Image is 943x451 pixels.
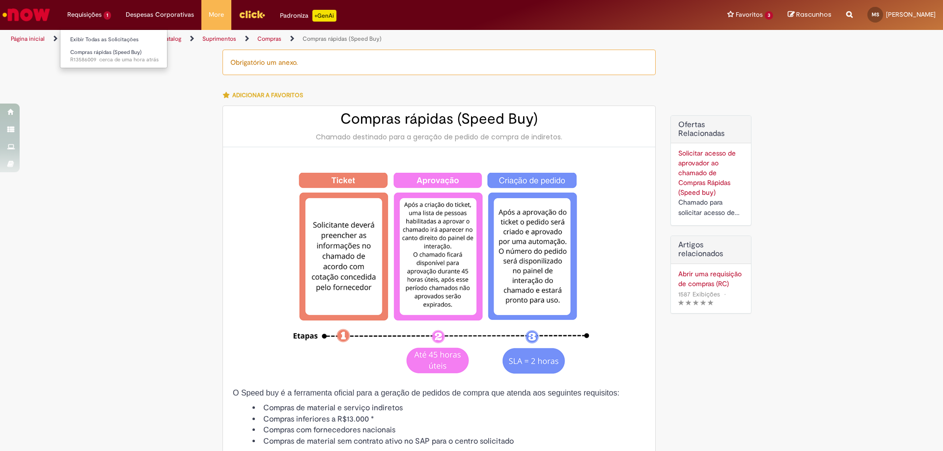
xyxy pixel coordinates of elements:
ul: Requisições [60,29,167,68]
h3: Artigos relacionados [678,241,744,258]
span: 1 [104,11,111,20]
span: O Speed buy é a ferramenta oficial para a geração de pedidos de compra que atenda aos seguintes r... [233,389,619,397]
span: Rascunhos [796,10,832,19]
img: ServiceNow [1,5,52,25]
a: Abrir uma requisição de compras (RC) [678,269,744,289]
a: Aberto R13586009 : Compras rápidas (Speed Buy) [60,47,168,65]
a: Solicitar acesso de aprovador ao chamado de Compras Rápidas (Speed buy) [678,149,736,197]
span: 1587 Exibições [678,290,720,298]
a: Suprimentos [202,35,236,43]
img: click_logo_yellow_360x200.png [239,7,265,22]
a: Página inicial [11,35,45,43]
a: Rascunhos [788,10,832,20]
a: Exibir Todas as Solicitações [60,34,168,45]
button: Adicionar a Favoritos [222,85,308,106]
a: Compras [257,35,281,43]
div: Padroniza [280,10,336,22]
a: Compras rápidas (Speed Buy) [303,35,382,43]
div: Ofertas Relacionadas [670,115,751,226]
h2: Compras rápidas (Speed Buy) [233,111,645,127]
span: Adicionar a Favoritos [232,91,303,99]
div: Obrigatório um anexo. [222,50,656,75]
ul: Trilhas de página [7,30,621,48]
li: Compras inferiores a R$13.000 * [252,414,645,425]
li: Compras de material sem contrato ativo no SAP para o centro solicitado [252,436,645,447]
li: Compras com fornecedores nacionais [252,424,645,436]
span: Compras rápidas (Speed Buy) [70,49,141,56]
span: R13586009 [70,56,159,64]
time: 01/10/2025 13:38:43 [99,56,159,63]
span: [PERSON_NAME] [886,10,936,19]
span: cerca de uma hora atrás [99,56,159,63]
li: Compras de material e serviço indiretos [252,402,645,414]
span: Requisições [67,10,102,20]
h2: Ofertas Relacionadas [678,121,744,138]
span: More [209,10,224,20]
div: Chamado destinado para a geração de pedido de compra de indiretos. [233,132,645,142]
span: 3 [765,11,773,20]
p: +GenAi [312,10,336,22]
span: MS [872,11,879,18]
span: Favoritos [736,10,763,20]
div: Chamado para solicitar acesso de aprovador ao ticket de Speed buy [678,197,744,218]
span: • [722,288,728,301]
span: Despesas Corporativas [126,10,194,20]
